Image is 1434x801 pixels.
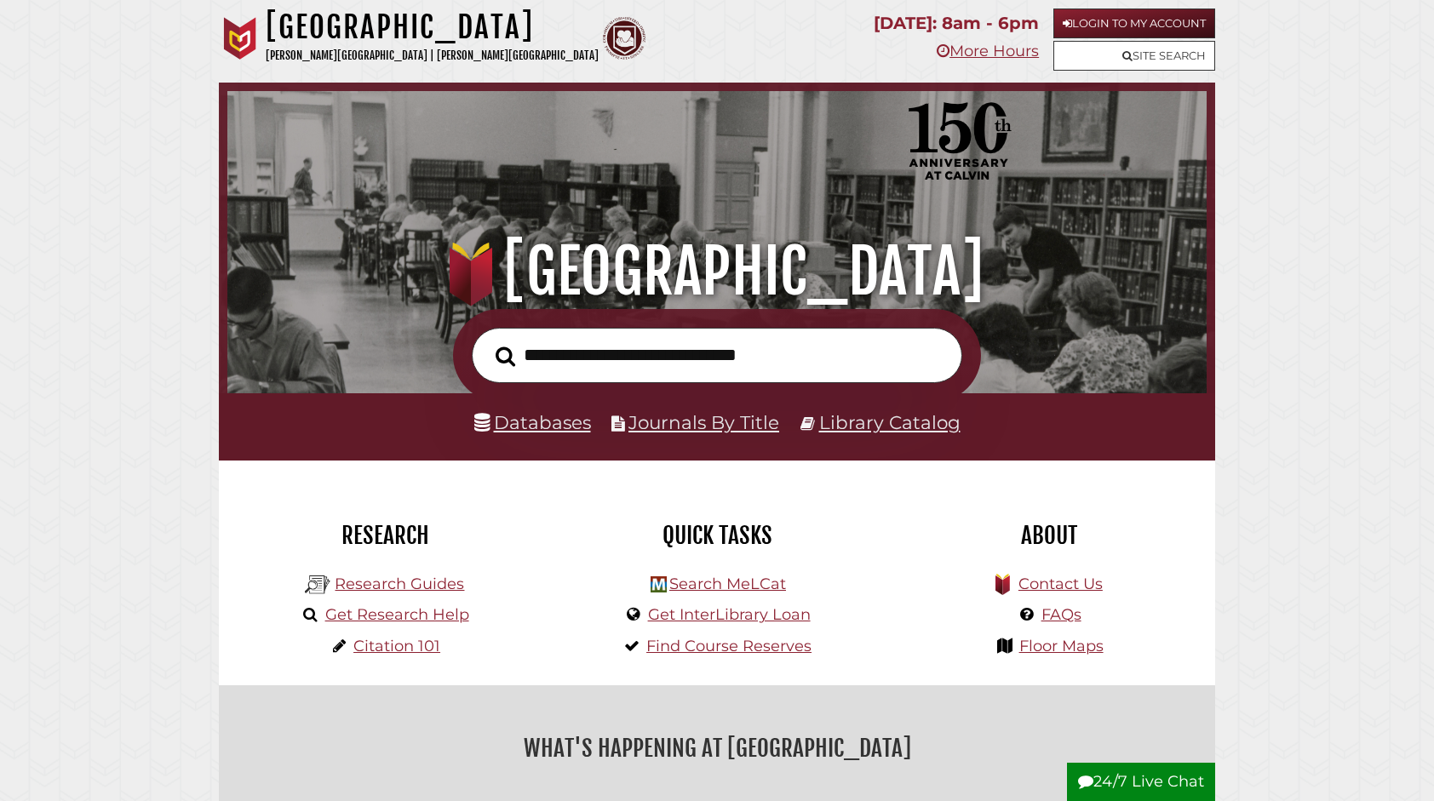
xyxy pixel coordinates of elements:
a: Get InterLibrary Loan [648,605,811,624]
i: Search [496,346,515,367]
img: Calvin University [219,17,261,60]
a: Get Research Help [325,605,469,624]
a: Databases [474,411,591,433]
h2: Quick Tasks [564,521,870,550]
p: [PERSON_NAME][GEOGRAPHIC_DATA] | [PERSON_NAME][GEOGRAPHIC_DATA] [266,46,599,66]
h2: About [896,521,1202,550]
a: Login to My Account [1053,9,1215,38]
h1: [GEOGRAPHIC_DATA] [266,9,599,46]
a: Contact Us [1018,575,1103,593]
a: Search MeLCat [669,575,786,593]
a: Site Search [1053,41,1215,71]
a: Floor Maps [1019,637,1104,655]
button: Search [487,341,524,372]
a: Journals By Title [628,411,779,433]
a: More Hours [937,42,1039,60]
a: Find Course Reserves [646,637,812,655]
h1: [GEOGRAPHIC_DATA] [249,234,1185,309]
h2: Research [232,521,538,550]
a: Citation 101 [353,637,440,655]
h2: What's Happening at [GEOGRAPHIC_DATA] [232,729,1202,768]
img: Calvin Theological Seminary [603,17,645,60]
a: Library Catalog [819,411,961,433]
a: FAQs [1041,605,1081,624]
img: Hekman Library Logo [305,572,330,598]
a: Research Guides [335,575,464,593]
img: Hekman Library Logo [651,576,667,592]
p: [DATE]: 8am - 6pm [874,9,1039,38]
